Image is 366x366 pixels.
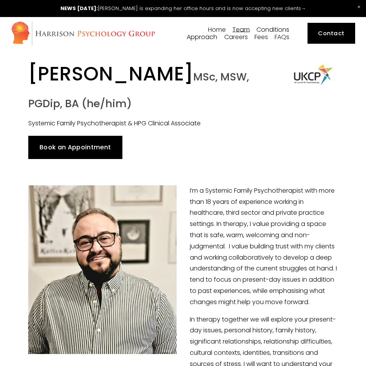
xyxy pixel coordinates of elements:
[187,34,217,40] span: Approach
[275,33,289,41] a: FAQs
[256,27,289,33] span: Conditions
[308,23,355,44] a: Contact
[28,118,257,129] p: Systemic Family Psychotherapist & HPG Clinical Associate
[187,33,217,41] a: folder dropdown
[232,26,250,33] a: folder dropdown
[28,136,122,159] a: Book an Appointment
[232,27,250,33] span: Team
[28,185,338,308] p: I’m a Systemic Family Psychotherapist with more than 18 years of experience working in healthcare...
[28,62,257,116] h1: [PERSON_NAME]
[254,33,268,41] a: Fees
[11,21,155,46] img: Harrison Psychology Group
[256,26,289,33] a: folder dropdown
[224,33,248,41] a: Careers
[208,26,226,33] a: Home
